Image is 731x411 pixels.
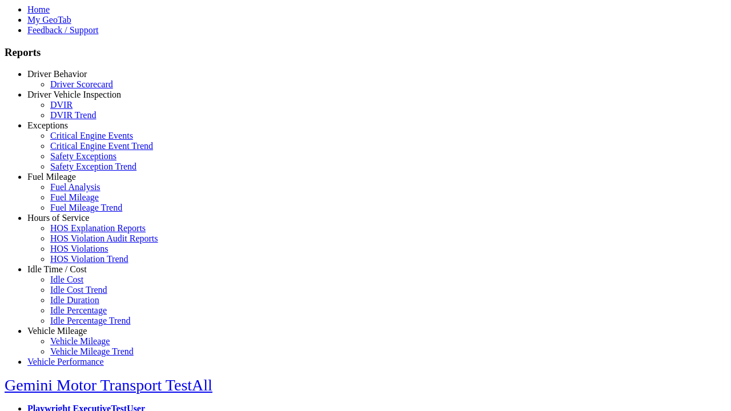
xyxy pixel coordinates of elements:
a: HOS Violation Trend [50,254,128,264]
a: Fuel Analysis [50,182,101,192]
a: HOS Violation Audit Reports [50,233,158,243]
a: Vehicle Mileage [50,336,110,346]
a: Fuel Mileage [50,192,99,202]
a: HOS Violations [50,244,108,253]
a: Idle Cost Trend [50,285,107,295]
a: Safety Exceptions [50,151,117,161]
a: Idle Percentage [50,305,107,315]
a: Driver Vehicle Inspection [27,90,121,99]
a: Fuel Mileage [27,172,76,182]
a: HOS Explanation Reports [50,223,146,233]
a: Idle Percentage Trend [50,316,130,325]
a: Vehicle Mileage [27,326,87,336]
a: DVIR [50,100,73,110]
a: My GeoTab [27,15,71,25]
a: Safety Exception Trend [50,162,136,171]
a: Idle Time / Cost [27,264,87,274]
a: Exceptions [27,120,68,130]
a: Driver Behavior [27,69,87,79]
a: DVIR Trend [50,110,96,120]
a: Driver Scorecard [50,79,113,89]
a: Critical Engine Event Trend [50,141,153,151]
a: Home [27,5,50,14]
a: Fuel Mileage Trend [50,203,122,212]
a: Hours of Service [27,213,89,223]
a: Idle Cost [50,275,83,284]
h3: Reports [5,46,726,59]
a: Critical Engine Events [50,131,133,140]
a: Vehicle Performance [27,357,104,366]
a: Idle Duration [50,295,99,305]
a: Vehicle Mileage Trend [50,346,134,356]
a: Feedback / Support [27,25,98,35]
a: Gemini Motor Transport TestAll [5,376,212,394]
